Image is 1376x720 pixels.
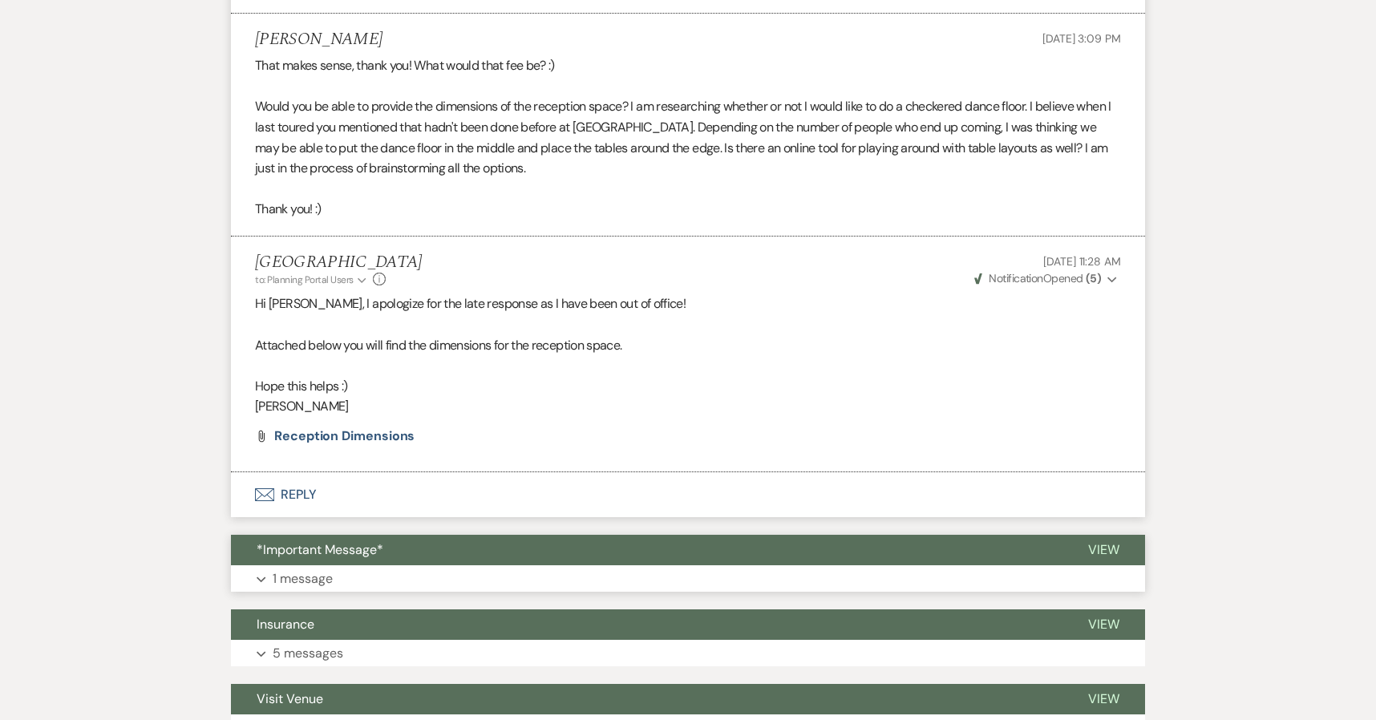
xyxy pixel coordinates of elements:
button: Reply [231,472,1145,517]
strong: ( 5 ) [1086,271,1101,285]
a: Reception Dimensions [274,430,415,443]
p: [PERSON_NAME] [255,396,1121,417]
button: Visit Venue [231,684,1062,714]
span: to: Planning Portal Users [255,273,354,286]
button: View [1062,609,1145,640]
p: Thank you! :) [255,199,1121,220]
span: View [1088,541,1119,558]
button: 1 message [231,565,1145,593]
button: NotificationOpened (5) [972,270,1121,287]
button: *Important Message* [231,535,1062,565]
button: View [1062,535,1145,565]
span: Visit Venue [257,690,323,707]
h5: [GEOGRAPHIC_DATA] [255,253,423,273]
p: Attached below you will find the dimensions for the reception space. [255,335,1121,356]
span: Opened [974,271,1101,285]
p: 5 messages [273,643,343,664]
span: View [1088,616,1119,633]
h5: [PERSON_NAME] [255,30,382,50]
span: [DATE] 11:28 AM [1043,254,1121,269]
button: to: Planning Portal Users [255,273,369,287]
span: *Important Message* [257,541,383,558]
span: View [1088,690,1119,707]
p: 1 message [273,568,333,589]
button: View [1062,684,1145,714]
p: Hope this helps :) [255,376,1121,397]
button: Insurance [231,609,1062,640]
span: Notification [989,271,1042,285]
span: Insurance [257,616,314,633]
span: [DATE] 3:09 PM [1042,31,1121,46]
p: Hi [PERSON_NAME], I apologize for the late response as I have been out of office! [255,293,1121,314]
button: 5 messages [231,640,1145,667]
p: That makes sense, thank you! What would that fee be? :) [255,55,1121,76]
p: Would you be able to provide the dimensions of the reception space? I am researching whether or n... [255,96,1121,178]
span: Reception Dimensions [274,427,415,444]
